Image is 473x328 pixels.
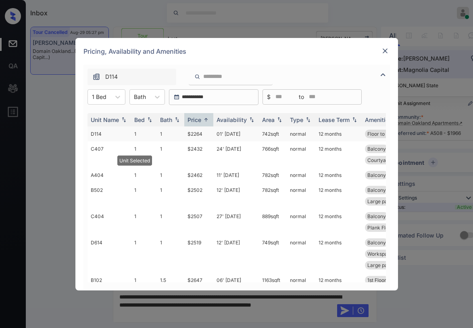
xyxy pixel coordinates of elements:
td: normal [287,168,315,183]
div: Lease Term [319,116,350,123]
td: $2432 [184,141,213,168]
td: C404 [88,209,131,235]
td: $2502 [184,183,213,209]
div: Bath [160,116,172,123]
span: Large patio/bal... [367,198,405,204]
div: Pricing, Availability and Amenities [75,38,398,65]
td: 11' [DATE] [213,168,259,183]
div: Amenities [365,116,392,123]
img: close [381,47,389,55]
img: sorting [202,117,210,123]
td: 1.5 [157,273,184,299]
td: C407 [88,141,131,168]
span: 1st Floor [367,277,386,283]
td: 24' [DATE] [213,141,259,168]
img: icon-zuma [92,73,100,81]
span: Balcony [367,213,386,219]
td: 782 sqft [259,183,287,209]
td: 766 sqft [259,141,287,168]
td: 1 [157,183,184,209]
td: 1 [131,209,157,235]
td: 1 [157,168,184,183]
div: Unit Name [91,116,119,123]
td: 1 [131,126,157,141]
img: icon-zuma [194,73,200,80]
td: normal [287,235,315,273]
td: 1 [131,273,157,299]
td: 1 [131,235,157,273]
span: Courtyard view [367,157,403,163]
td: 742 sqft [259,126,287,141]
td: 782 sqft [259,168,287,183]
span: $ [267,93,271,101]
span: Balcony [367,240,386,246]
div: Type [290,116,303,123]
img: sorting [146,117,154,122]
td: 12 months [315,209,362,235]
span: Balcony [367,172,386,178]
span: Workspace [367,251,393,257]
td: 1 [157,209,184,235]
div: Bed [134,116,145,123]
td: 1163 sqft [259,273,287,299]
img: sorting [304,117,312,122]
td: 06' [DATE] [213,273,259,299]
td: 1 [157,126,184,141]
td: normal [287,126,315,141]
td: normal [287,141,315,168]
img: sorting [120,117,128,122]
td: $2507 [184,209,213,235]
td: B102 [88,273,131,299]
td: 1 [131,168,157,183]
td: normal [287,209,315,235]
td: 12 months [315,141,362,168]
td: $2462 [184,168,213,183]
td: D614 [88,235,131,273]
td: D114 [88,126,131,141]
td: 889 sqft [259,209,287,235]
td: 12 months [315,183,362,209]
td: $2264 [184,126,213,141]
td: 749 sqft [259,235,287,273]
td: 01' [DATE] [213,126,259,141]
td: 12' [DATE] [213,183,259,209]
img: sorting [350,117,358,122]
td: B502 [88,183,131,209]
td: normal [287,183,315,209]
div: Area [262,116,275,123]
div: Price [188,116,201,123]
td: normal [287,273,315,299]
span: Plank Flooring [367,225,400,231]
td: 12 months [315,273,362,299]
span: D114 [105,72,118,81]
td: 1 [131,183,157,209]
td: 1 [131,141,157,168]
td: A404 [88,168,131,183]
span: Large patio/bal... [367,262,405,268]
span: Balcony [367,187,386,193]
td: 12 months [315,126,362,141]
td: 12 months [315,235,362,273]
img: icon-zuma [378,70,388,80]
td: $2647 [184,273,213,299]
td: 12 months [315,168,362,183]
div: Availability [217,116,247,123]
span: to [299,93,304,101]
td: 27' [DATE] [213,209,259,235]
td: 12' [DATE] [213,235,259,273]
img: sorting [248,117,256,122]
td: $2519 [184,235,213,273]
td: 1 [157,235,184,273]
span: Floor to Ceilin... [367,131,402,137]
span: Balcony [367,146,386,152]
td: 1 [157,141,184,168]
img: sorting [275,117,283,122]
img: sorting [173,117,181,122]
